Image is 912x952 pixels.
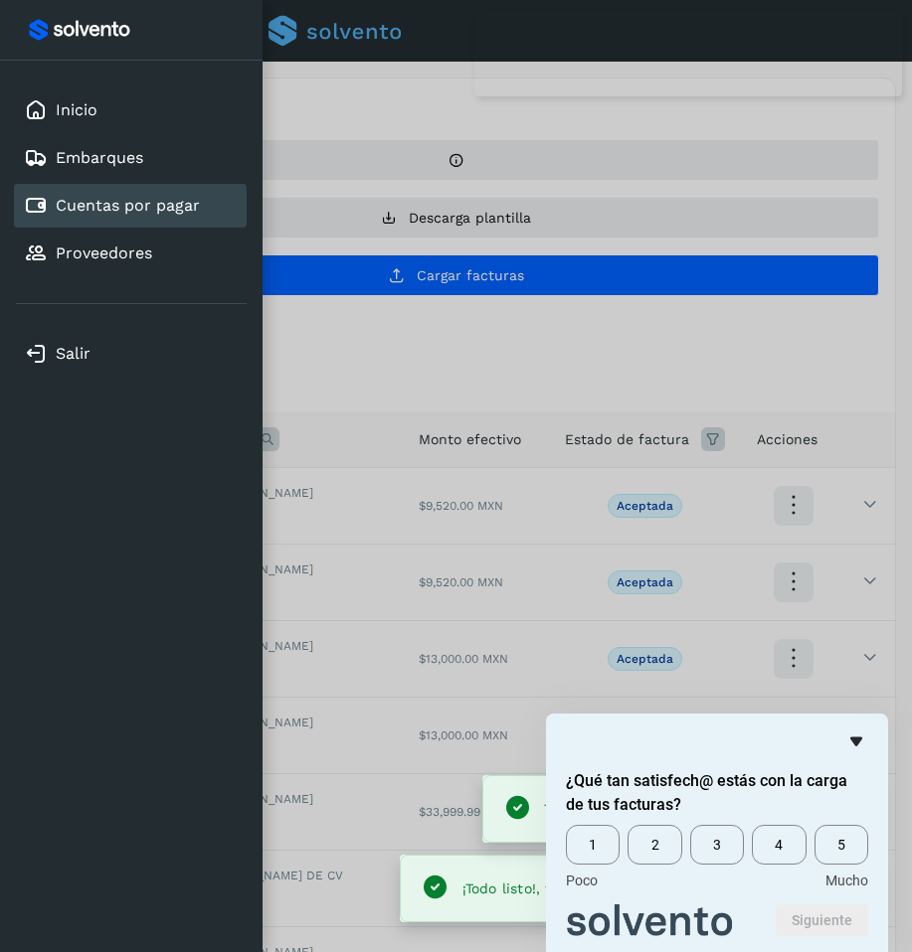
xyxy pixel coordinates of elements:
a: Inicio [56,100,97,119]
a: Proveedores [56,243,152,262]
div: Proveedores [14,232,247,275]
span: Mucho [825,873,868,888]
span: 1 [566,825,620,865]
span: Tus facturas están cargadas correctamente. [544,801,857,817]
h2: ¿Qué tan satisfech@ estás con la carga de tus facturas? Select an option from 1 to 5, with 1 bein... [566,769,868,817]
div: ¿Qué tan satisfech@ estás con la carga de tus facturas? Select an option from 1 to 5, with 1 bein... [566,729,868,936]
span: 3 [690,825,744,865]
div: Embarques [14,136,247,180]
span: Poco [566,873,598,888]
div: Cuentas por pagar [14,184,247,228]
a: Cuentas por pagar [56,196,200,215]
div: ¿Qué tan satisfech@ estás con la carga de tus facturas? Select an option from 1 to 5, with 1 bein... [566,825,868,888]
span: 5 [815,825,868,865]
span: 2 [628,825,681,865]
button: Ocultar encuesta [844,729,868,753]
div: Salir [14,332,247,376]
button: Siguiente pregunta [776,904,868,936]
a: Embarques [56,148,143,167]
span: 4 [752,825,806,865]
div: Inicio [14,88,247,132]
a: Salir [56,344,91,363]
span: ¡Todo listo!, tus facturas están cargadas correctamente. [462,880,857,896]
